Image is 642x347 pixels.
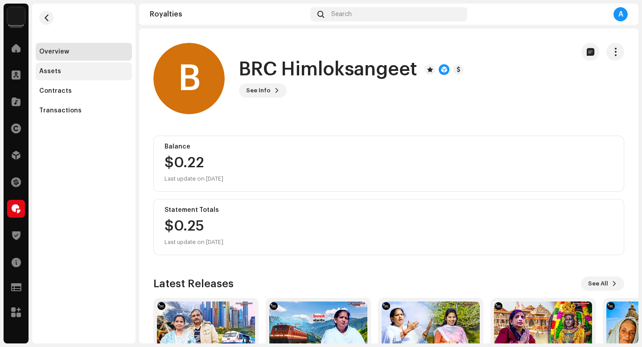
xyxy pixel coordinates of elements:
[36,62,132,80] re-m-nav-item: Assets
[39,68,61,75] div: Assets
[165,143,613,150] div: Balance
[613,7,628,21] div: A
[165,173,223,184] div: Last update on [DATE]
[588,275,608,293] span: See All
[153,277,234,291] h3: Latest Releases
[239,83,287,98] button: See Info
[246,82,271,99] span: See Info
[39,87,72,95] div: Contracts
[239,59,417,80] h1: BRC Himloksangeet
[165,237,223,248] div: Last update on [DATE]
[39,107,82,114] div: Transactions
[581,277,624,291] button: See All
[7,7,25,25] img: 10d72f0b-d06a-424f-aeaa-9c9f537e57b6
[39,48,69,55] div: Overview
[153,199,624,255] re-o-card-value: Statement Totals
[331,11,352,18] span: Search
[36,102,132,120] re-m-nav-item: Transactions
[153,43,225,114] div: B
[36,82,132,100] re-m-nav-item: Contracts
[153,136,624,192] re-o-card-value: Balance
[36,43,132,61] re-m-nav-item: Overview
[165,207,613,214] div: Statement Totals
[150,11,307,18] div: Royalties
